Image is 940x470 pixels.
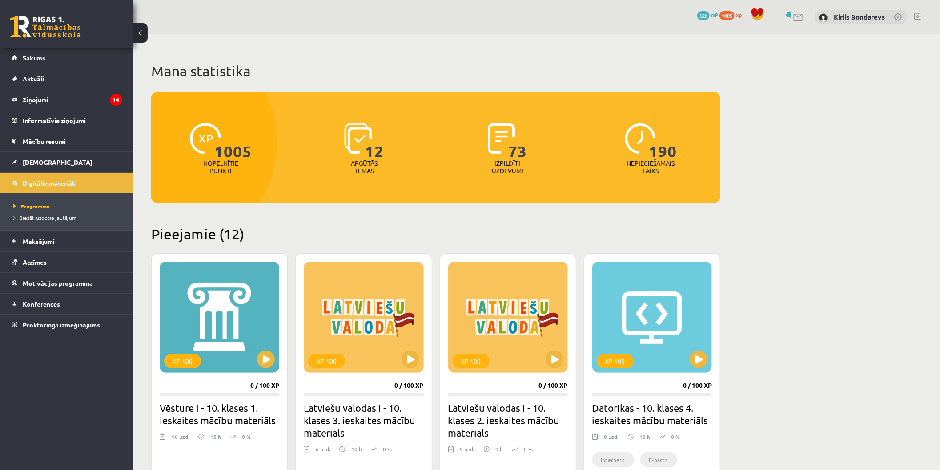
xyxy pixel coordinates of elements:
div: XP 100 [597,354,634,368]
span: Proktoringa izmēģinājums [23,321,100,329]
div: 16 uzd. [172,433,189,446]
p: Izpildīti uzdevumi [490,159,525,175]
span: [DEMOGRAPHIC_DATA] [23,158,92,166]
span: Motivācijas programma [23,279,93,287]
legend: Ziņojumi [23,89,122,110]
li: E-pasts [640,452,677,467]
a: Kirils Bondarevs [834,12,885,21]
p: Nepieciešamais laiks [627,159,675,175]
p: 0 % [383,445,392,453]
a: 528 mP [697,11,718,18]
span: 190 [649,123,677,159]
h2: Datorikas - 10. klases 4. ieskaites mācību materiāls [592,402,712,426]
div: XP 100 [453,354,490,368]
span: 1005 [719,11,735,20]
div: XP 100 [308,354,345,368]
a: Ziņojumi14 [12,89,122,110]
a: Mācību resursi [12,131,122,151]
p: 9 h [496,445,503,453]
a: Biežāk uzdotie jautājumi [13,214,125,222]
span: Atzīmes [23,258,47,266]
span: Mācību resursi [23,137,66,145]
a: 1005 xp [719,11,746,18]
a: Proktoringa izmēģinājums [12,315,122,335]
span: 1005 [214,123,252,159]
a: [DEMOGRAPHIC_DATA] [12,152,122,172]
div: 6 uzd. [316,445,330,458]
p: 18 h [640,433,651,441]
a: Maksājumi [12,231,122,251]
h2: Latviešu valodas i - 10. klases 3. ieskaites mācību materiāls [304,402,423,439]
i: 14 [110,94,122,106]
span: Sākums [23,54,45,62]
img: icon-learned-topics-4a711ccc23c960034f471b6e78daf4a3bad4a20eaf4de84257b87e66633f6470.svg [344,123,372,154]
span: 528 [697,11,710,20]
h1: Mana statistika [151,62,720,80]
div: 8 uzd. [604,433,619,446]
a: Atzīmes [12,252,122,272]
a: Sākums [12,48,122,68]
span: Aktuāli [23,75,44,83]
img: icon-clock-7be60019b62300814b6bd22b8e044499b485619524d84068768e800edab66f18.svg [625,123,656,154]
span: Programma [13,203,50,210]
img: icon-completed-tasks-ad58ae20a441b2904462921112bc710f1caf180af7a3daa7317a5a94f2d26646.svg [488,123,515,154]
span: 73 [509,123,527,159]
a: Digitālie materiāli [12,173,122,193]
h2: Vēsture i - 10. klases 1. ieskaites mācību materiāls [160,402,279,426]
a: Konferences [12,294,122,314]
a: Aktuāli [12,68,122,89]
span: 12 [366,123,384,159]
p: 0 % [671,433,680,441]
p: 15 h [210,433,221,441]
a: Rīgas 1. Tālmācības vidusskola [10,16,81,38]
h2: Pieejamie (12) [151,225,720,243]
a: Programma [13,202,125,210]
a: Informatīvie ziņojumi [12,110,122,131]
p: 0 % [524,445,533,453]
a: Motivācijas programma [12,273,122,293]
div: XP 100 [164,354,201,368]
p: 10 h [351,445,362,453]
span: Biežāk uzdotie jautājumi [13,214,78,221]
p: Apgūtās tēmas [347,159,382,175]
span: Konferences [23,300,60,308]
div: 9 uzd. [460,445,475,458]
legend: Maksājumi [23,231,122,251]
legend: Informatīvie ziņojumi [23,110,122,131]
p: Nopelnītie punkti [203,159,238,175]
img: icon-xp-0682a9bc20223a9ccc6f5883a126b849a74cddfe5390d2b41b4391c66f2066e7.svg [190,123,221,154]
span: Digitālie materiāli [23,179,76,187]
span: xp [736,11,742,18]
p: 0 % [242,433,251,441]
img: Kirils Bondarevs [819,13,828,22]
span: mP [711,11,718,18]
li: Internets [592,452,634,467]
h2: Latviešu valodas i - 10. klases 2. ieskaites mācību materiāls [448,402,568,439]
